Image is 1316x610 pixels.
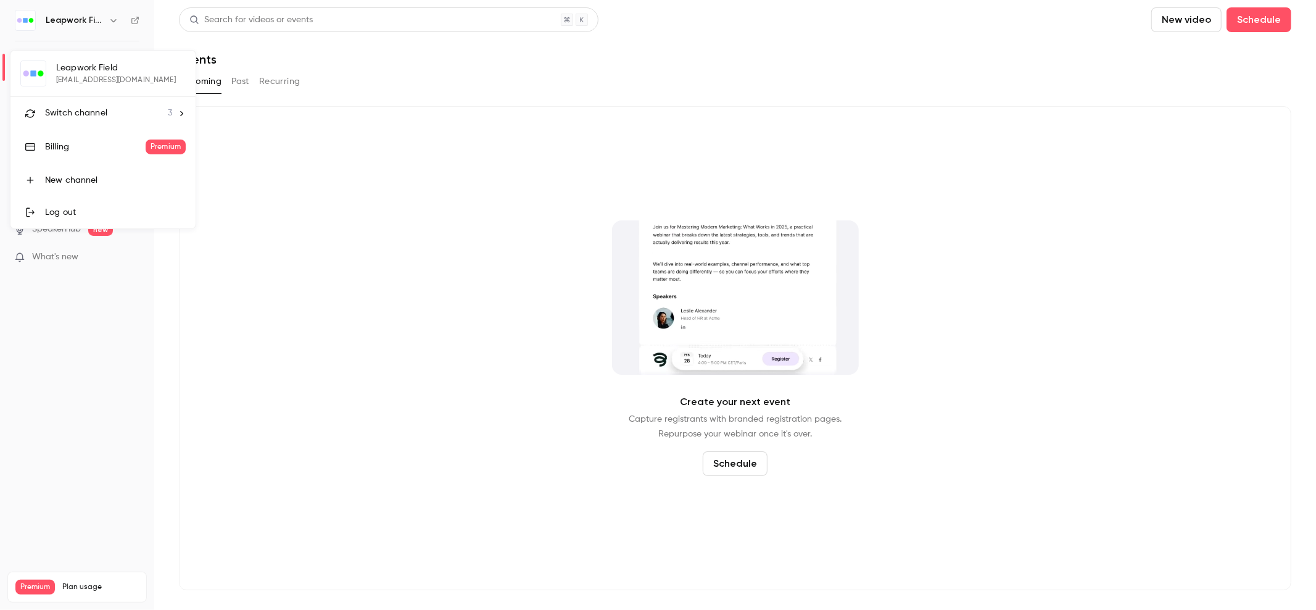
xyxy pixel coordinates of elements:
span: Premium [146,140,186,154]
div: Log out [45,206,186,219]
div: New channel [45,174,186,186]
div: Billing [45,141,146,153]
span: 3 [168,107,172,120]
span: Switch channel [45,107,107,120]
